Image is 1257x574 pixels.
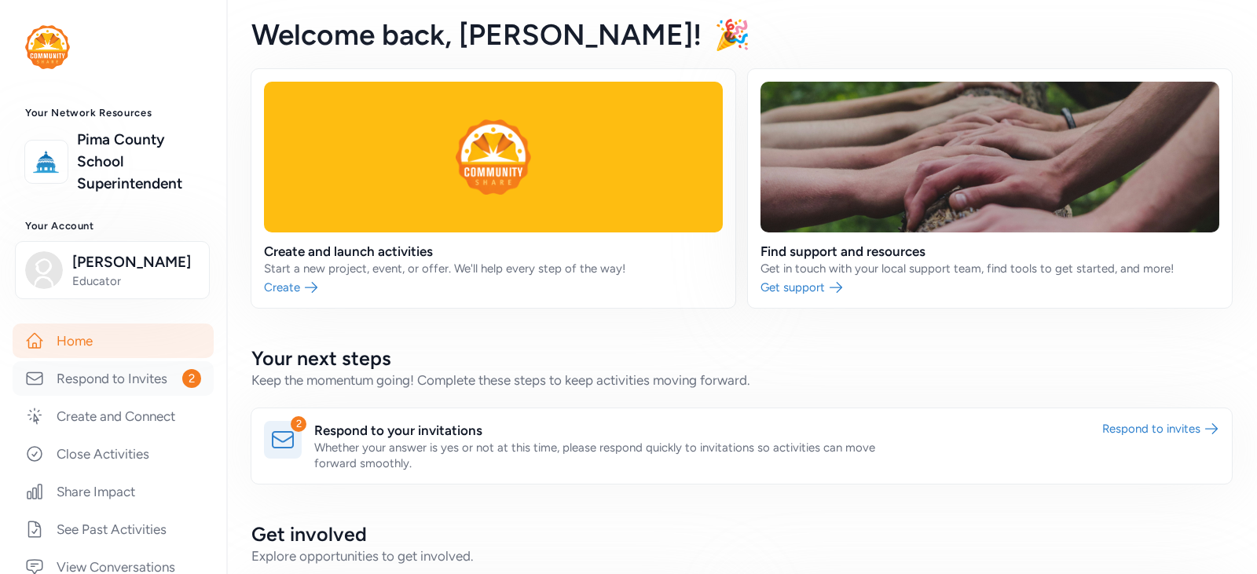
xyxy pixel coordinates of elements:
[77,129,201,195] a: Pima County School Superintendent
[72,251,200,273] span: [PERSON_NAME]
[714,17,750,52] span: 🎉
[72,273,200,289] span: Educator
[13,361,214,396] a: Respond to Invites2
[251,17,702,52] span: Welcome back , [PERSON_NAME]!
[251,521,1232,547] h2: Get involved
[13,324,214,358] a: Home
[13,474,214,509] a: Share Impact
[13,399,214,433] a: Create and Connect
[251,371,1232,389] div: Keep the momentum going! Complete these steps to keep activities moving forward.
[251,345,1232,371] h2: Your next steps
[25,107,201,119] h3: Your Network Resources
[13,437,214,471] a: Close Activities
[15,241,210,299] button: [PERSON_NAME]Educator
[25,220,201,232] h3: Your Account
[25,25,70,69] img: logo
[182,369,201,388] span: 2
[251,547,1232,565] div: Explore opportunities to get involved.
[13,512,214,547] a: See Past Activities
[29,144,64,179] img: logo
[291,416,306,432] div: 2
